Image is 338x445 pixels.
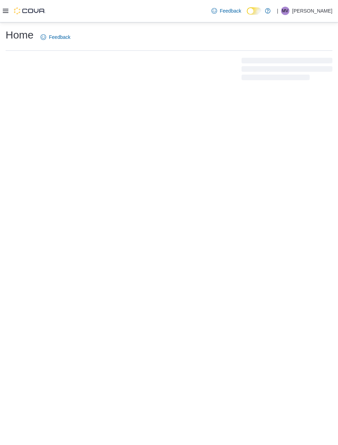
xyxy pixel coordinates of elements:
img: Cova [14,7,45,14]
h1: Home [6,28,34,42]
p: | [277,7,278,15]
span: MV [282,7,288,15]
span: Feedback [220,7,241,14]
span: Feedback [49,34,70,41]
p: [PERSON_NAME] [292,7,332,15]
a: Feedback [38,30,73,44]
a: Feedback [209,4,244,18]
span: Loading [242,59,332,82]
div: Moniece Vigil [281,7,289,15]
input: Dark Mode [247,7,261,15]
